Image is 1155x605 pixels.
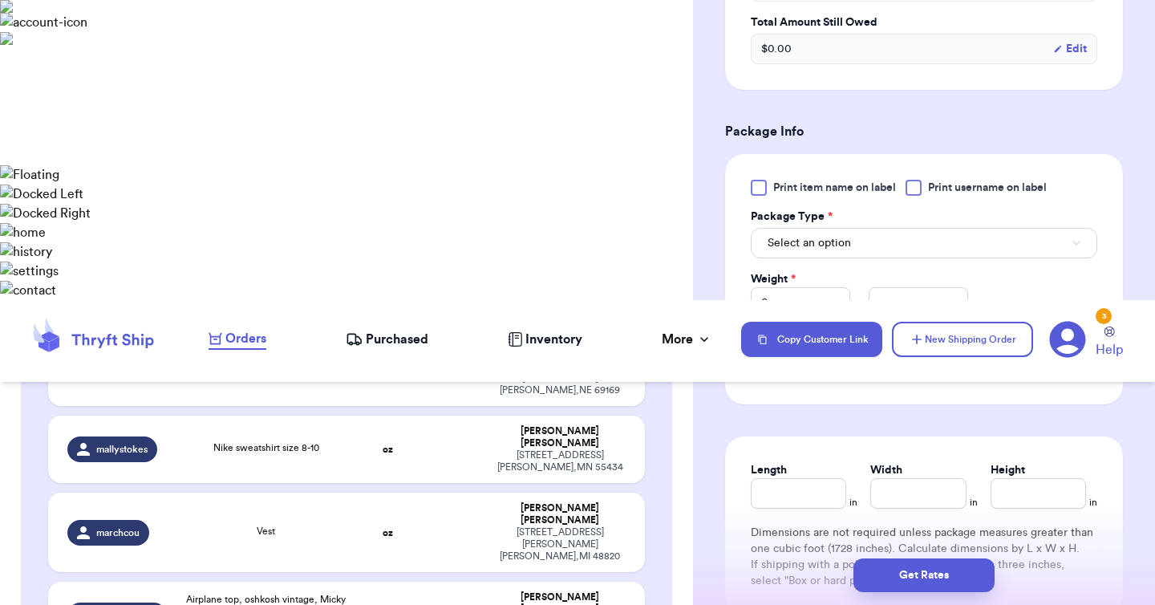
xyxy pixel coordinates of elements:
[257,526,275,536] span: Vest
[892,322,1033,357] button: New Shipping Order
[849,496,857,509] span: in
[525,330,582,349] span: Inventory
[1096,308,1112,324] div: 3
[494,526,626,562] div: [STREET_ADDRESS][PERSON_NAME] [PERSON_NAME] , MI 48820
[494,425,626,449] div: [PERSON_NAME] [PERSON_NAME]
[366,330,428,349] span: Purchased
[1049,321,1086,358] a: 3
[209,329,266,350] a: Orders
[494,502,626,526] div: [PERSON_NAME] [PERSON_NAME]
[383,528,393,538] strong: oz
[662,330,712,349] div: More
[96,443,148,456] span: mallystokes
[1096,340,1123,359] span: Help
[494,449,626,473] div: [STREET_ADDRESS] [PERSON_NAME] , MN 55434
[1096,327,1123,359] a: Help
[870,462,902,478] label: Width
[346,330,428,349] a: Purchased
[751,462,787,478] label: Length
[213,443,319,453] span: Nike sweatshirt size 8-10
[991,462,1025,478] label: Height
[1089,496,1097,509] span: in
[508,330,582,349] a: Inventory
[225,329,266,348] span: Orders
[751,525,1097,589] div: Dimensions are not required unless package measures greater than one cubic foot (1728 inches). Ca...
[970,496,978,509] span: in
[741,322,882,357] button: Copy Customer Link
[853,558,995,592] button: Get Rates
[96,526,140,539] span: marchcou
[383,445,393,454] strong: oz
